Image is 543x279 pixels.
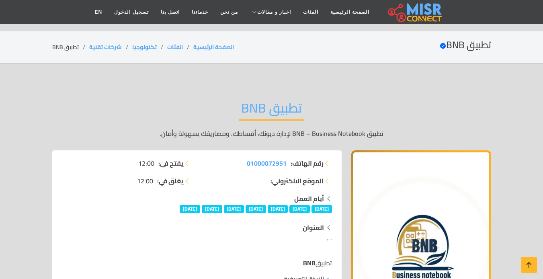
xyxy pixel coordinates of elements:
[440,39,491,51] h2: تطبيق BNB
[202,205,222,213] span: [DATE]
[294,193,324,205] strong: أيام العمل
[246,205,266,213] span: [DATE]
[291,158,324,168] strong: رقم الهاتف:
[52,43,89,51] li: تطبيق BNB
[224,205,244,213] span: [DATE]
[303,257,316,269] strong: BNB
[89,4,109,20] a: EN
[186,4,214,20] a: خدماتنا
[132,42,157,52] a: تكنولوجيا
[268,205,288,213] span: [DATE]
[303,222,324,234] strong: العنوان
[108,4,154,20] a: تسجيل الدخول
[180,205,200,213] span: [DATE]
[440,43,446,49] svg: Verified account
[324,4,375,20] a: الصفحة الرئيسية
[89,42,122,52] a: شركات تقنية
[158,158,184,168] strong: يفتح في:
[138,158,154,168] span: 12:00
[247,158,287,168] a: 01000072951
[257,8,291,16] span: اخبار و مقالات
[157,176,184,186] strong: يغلق في:
[155,4,186,20] a: اتصل بنا
[297,4,324,20] a: الفئات
[167,42,183,52] a: الفئات
[388,2,442,22] img: main.misr_connect
[239,100,304,121] h2: تطبيق BNB
[214,4,244,20] a: من نحن
[247,157,287,169] span: 01000072951
[244,4,297,20] a: اخبار و مقالات
[327,231,332,243] span: , ,
[137,176,153,186] span: 12:00
[62,258,332,268] p: تطبيق
[52,129,491,138] p: تطبيق BNB – Business Notebook لإدارة ديونك، أقساطك، ومصاريفك بسهولة وأمان.
[289,205,310,213] span: [DATE]
[311,205,332,213] span: [DATE]
[193,42,234,52] a: الصفحة الرئيسية
[270,176,324,186] strong: الموقع الالكتروني:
